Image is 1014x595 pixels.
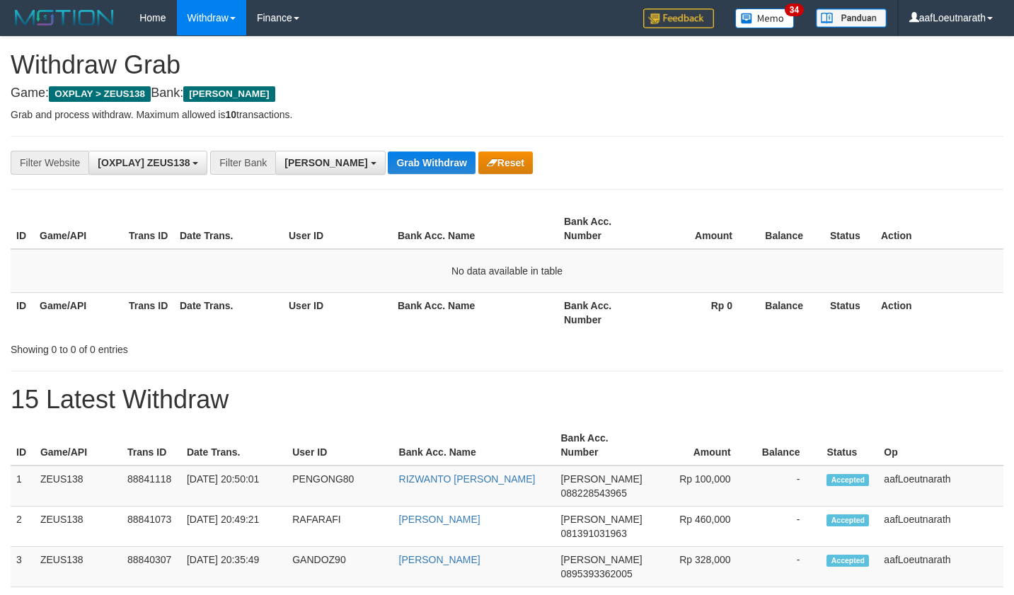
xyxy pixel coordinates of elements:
[560,568,632,579] span: Copy 0895393362005 to clipboard
[399,514,480,525] a: [PERSON_NAME]
[393,425,555,466] th: Bank Acc. Name
[878,466,1003,507] td: aafLoeutnarath
[785,4,804,16] span: 34
[287,425,393,466] th: User ID
[88,151,207,175] button: [OXPLAY] ZEUS138
[754,209,824,249] th: Balance
[98,157,190,168] span: [OXPLAY] ZEUS138
[875,292,1003,333] th: Action
[878,425,1003,466] th: Op
[283,292,392,333] th: User ID
[11,249,1003,293] td: No data available in table
[123,292,174,333] th: Trans ID
[648,547,752,587] td: Rp 328,000
[122,425,181,466] th: Trans ID
[35,507,122,547] td: ZEUS138
[11,425,35,466] th: ID
[392,209,558,249] th: Bank Acc. Name
[287,547,393,587] td: GANDOZ90
[11,51,1003,79] h1: Withdraw Grab
[752,425,822,466] th: Balance
[560,528,626,539] span: Copy 081391031963 to clipboard
[560,514,642,525] span: [PERSON_NAME]
[11,7,118,28] img: MOTION_logo.png
[478,151,533,174] button: Reset
[122,466,181,507] td: 88841118
[275,151,385,175] button: [PERSON_NAME]
[752,466,822,507] td: -
[225,109,236,120] strong: 10
[558,292,647,333] th: Bank Acc. Number
[816,8,887,28] img: panduan.png
[181,547,287,587] td: [DATE] 20:35:49
[754,292,824,333] th: Balance
[560,473,642,485] span: [PERSON_NAME]
[11,507,35,547] td: 2
[35,425,122,466] th: Game/API
[283,209,392,249] th: User ID
[752,547,822,587] td: -
[826,514,869,526] span: Accepted
[11,108,1003,122] p: Grab and process withdraw. Maximum allowed is transactions.
[122,547,181,587] td: 88840307
[399,554,480,565] a: [PERSON_NAME]
[284,157,367,168] span: [PERSON_NAME]
[560,554,642,565] span: [PERSON_NAME]
[392,292,558,333] th: Bank Acc. Name
[11,86,1003,100] h4: Game: Bank:
[11,151,88,175] div: Filter Website
[875,209,1003,249] th: Action
[287,507,393,547] td: RAFARAFI
[181,466,287,507] td: [DATE] 20:50:01
[399,473,536,485] a: RIZWANTO [PERSON_NAME]
[183,86,275,102] span: [PERSON_NAME]
[752,507,822,547] td: -
[824,292,875,333] th: Status
[11,386,1003,414] h1: 15 Latest Withdraw
[643,8,714,28] img: Feedback.jpg
[826,474,869,486] span: Accepted
[174,292,283,333] th: Date Trans.
[878,507,1003,547] td: aafLoeutnarath
[555,425,647,466] th: Bank Acc. Number
[648,507,752,547] td: Rp 460,000
[11,337,412,357] div: Showing 0 to 0 of 0 entries
[123,209,174,249] th: Trans ID
[11,466,35,507] td: 1
[735,8,795,28] img: Button%20Memo.svg
[558,209,647,249] th: Bank Acc. Number
[648,466,752,507] td: Rp 100,000
[388,151,475,174] button: Grab Withdraw
[647,292,754,333] th: Rp 0
[11,209,34,249] th: ID
[648,425,752,466] th: Amount
[34,209,123,249] th: Game/API
[122,507,181,547] td: 88841073
[824,209,875,249] th: Status
[181,425,287,466] th: Date Trans.
[35,466,122,507] td: ZEUS138
[647,209,754,249] th: Amount
[174,209,283,249] th: Date Trans.
[11,292,34,333] th: ID
[287,466,393,507] td: PENGONG80
[49,86,151,102] span: OXPLAY > ZEUS138
[878,547,1003,587] td: aafLoeutnarath
[821,425,878,466] th: Status
[560,487,626,499] span: Copy 088228543965 to clipboard
[35,547,122,587] td: ZEUS138
[826,555,869,567] span: Accepted
[34,292,123,333] th: Game/API
[181,507,287,547] td: [DATE] 20:49:21
[210,151,275,175] div: Filter Bank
